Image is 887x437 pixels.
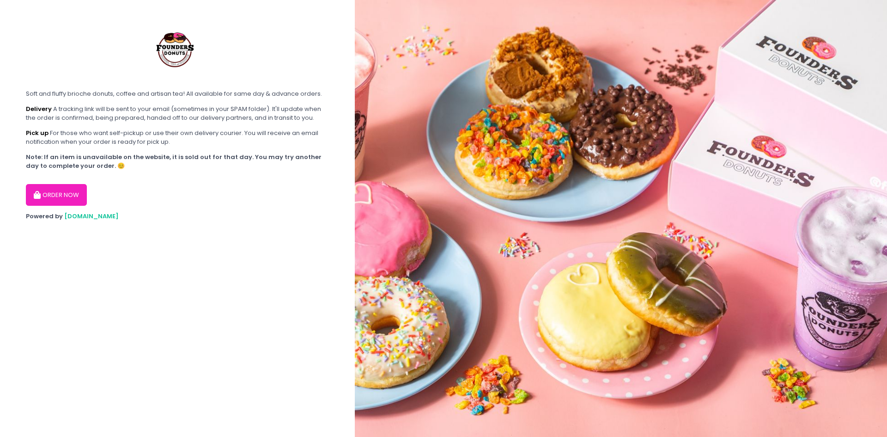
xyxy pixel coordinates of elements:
[26,89,329,98] div: Soft and fluffy brioche donuts, coffee and artisan tea! All available for same day & advance orders.
[64,212,119,221] a: [DOMAIN_NAME]
[26,105,329,123] div: A tracking link will be sent to your email (sometimes in your SPAM folder). It'll update when the...
[26,105,52,113] b: Delivery
[26,212,329,221] div: Powered by
[26,184,87,206] button: ORDER NOW
[26,153,329,171] div: Note: If an item is unavailable on the website, it is sold out for that day. You may try another ...
[26,129,49,137] b: Pick up
[141,14,211,83] img: Founders Donuts
[26,129,329,147] div: For those who want self-pickup or use their own delivery courier. You will receive an email notif...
